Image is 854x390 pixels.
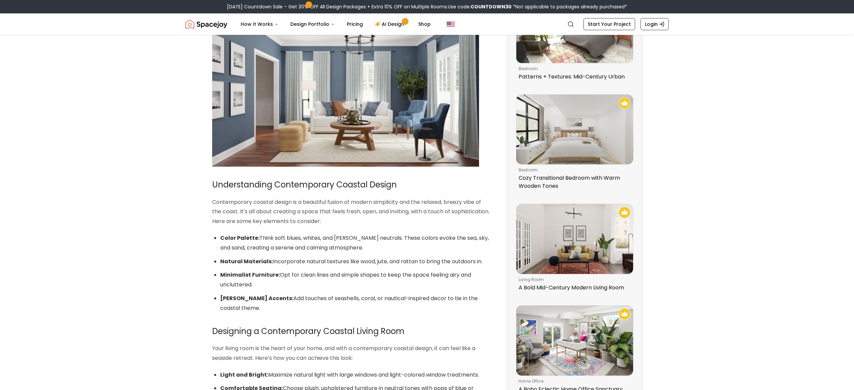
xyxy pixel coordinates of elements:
img: Recommended Spacejoy Design - Cozy Transitional Bedroom with Warm Wooden Tones [619,97,630,109]
p: A Bold Mid-Century Modern Living Room [519,284,628,292]
li: Add touches of seashells, coral, or nautical-inspired decor to tie in the coastal theme. [220,294,490,313]
p: bedroom [519,167,628,173]
p: Contemporary coastal design is a beautiful fusion of modern simplicity and the relaxed, breezy vi... [212,198,490,226]
strong: Color Palette: [220,234,259,242]
p: Patterns + Textures: Mid-Century Urban [519,73,628,81]
img: Spacejoy Logo [185,17,227,31]
a: Start Your Project [583,18,635,30]
p: Your living room is the heart of your home, and with a contemporary coastal design, it can feel l... [212,344,490,363]
a: AI Design [370,17,412,31]
p: home office [519,379,628,384]
img: Coastal Living Room Design By Spacejoy [212,17,479,167]
img: Recommended Spacejoy Design - A Bold Mid-Century Modern Living Room [619,207,630,218]
a: Cozy Transitional Bedroom with Warm Wooden TonesRecommended Spacejoy Design - Cozy Transitional B... [516,94,633,193]
img: United States [447,20,455,28]
strong: Light and Bright: [220,371,268,379]
strong: Minimalist Furniture: [220,271,280,279]
h2: Designing a Contemporary Coastal Living Room [212,324,490,338]
a: Login [640,18,669,30]
a: A Bold Mid-Century Modern Living RoomRecommended Spacejoy Design - A Bold Mid-Century Modern Livi... [516,204,633,294]
span: *Not applicable to packages already purchased* [512,3,627,10]
img: A Boho Eclectic Home Office Sanctuary [516,305,633,376]
h2: Understanding Contemporary Coastal Design [212,177,490,192]
div: [DATE] Countdown Sale – Get 30% OFF All Design Packages + Extra 10% OFF on Multiple Rooms. [227,3,627,10]
li: Think soft blues, whites, and [PERSON_NAME] neutrals. These colors evoke the sea, sky, and sand, ... [220,233,490,253]
p: living room [519,277,628,282]
li: Opt for clean lines and simple shapes to keep the space feeling airy and uncluttered. [220,270,490,290]
span: Use code: [448,3,512,10]
img: Cozy Transitional Bedroom with Warm Wooden Tones [516,95,633,165]
img: Recommended Spacejoy Design - A Boho Eclectic Home Office Sanctuary [619,308,630,320]
li: Incorporate natural textures like wood, jute, and rattan to bring the outdoors in. [220,257,490,267]
b: COUNTDOWN30 [471,3,512,10]
button: How It Works [235,17,284,31]
a: Shop [413,17,436,31]
img: A Bold Mid-Century Modern Living Room [516,204,633,274]
strong: Natural Materials: [220,258,273,265]
p: Cozy Transitional Bedroom with Warm Wooden Tones [519,174,628,190]
button: Design Portfolio [285,17,340,31]
a: Spacejoy [185,17,227,31]
strong: [PERSON_NAME] Accents: [220,294,293,302]
a: Pricing [341,17,368,31]
nav: Main [235,17,436,31]
nav: Global [185,13,669,35]
li: Maximize natural light with large windows and light-colored window treatments. [220,370,490,380]
p: bedroom [519,66,628,71]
